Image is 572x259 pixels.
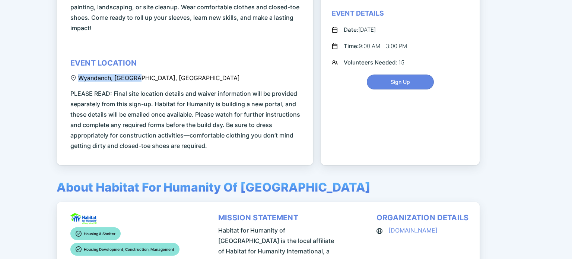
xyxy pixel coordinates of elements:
div: Event Details [332,9,384,18]
div: event location [70,59,137,67]
span: Date: [344,26,358,33]
span: About Habitat For Humanity Of [GEOGRAPHIC_DATA] [57,180,371,195]
div: organization details [376,213,468,222]
p: Housing & Shelter [84,230,115,237]
div: mission statement [218,213,298,222]
div: Wyandanch, [GEOGRAPHIC_DATA], [GEOGRAPHIC_DATA] [70,74,240,82]
div: 9:00 AM - 3:00 PM [344,42,407,51]
span: Volunteers Needed: [344,59,398,66]
div: 15 [344,58,404,67]
img: ViewEdoc.aspx [70,213,97,224]
button: Sign Up [367,75,434,89]
div: [DATE] [344,25,376,34]
span: PLEASE READ: Final site location details and waiver information will be provided separately from ... [70,88,302,151]
p: Housing Development, Construction, Management [84,246,174,253]
span: Sign Up [391,78,410,86]
a: [DOMAIN_NAME] [388,227,438,234]
span: Time: [344,42,359,50]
